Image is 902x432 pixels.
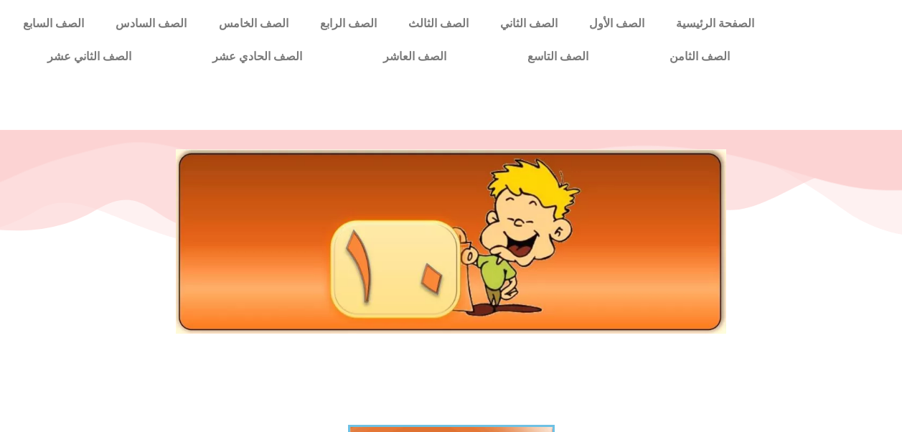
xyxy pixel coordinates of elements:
[484,7,573,40] a: الصف الثاني
[660,7,770,40] a: الصفحة الرئيسية
[629,40,771,73] a: الصف الثامن
[172,40,343,73] a: الصف الحادي عشر
[304,7,393,40] a: الصف الرابع
[7,40,172,73] a: الصف الثاني عشر
[202,7,304,40] a: الصف الخامس
[343,40,487,73] a: الصف العاشر
[393,7,484,40] a: الصف الثالث
[487,40,629,73] a: الصف التاسع
[7,7,100,40] a: الصف السابع
[573,7,660,40] a: الصف الأول
[100,7,202,40] a: الصف السادس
